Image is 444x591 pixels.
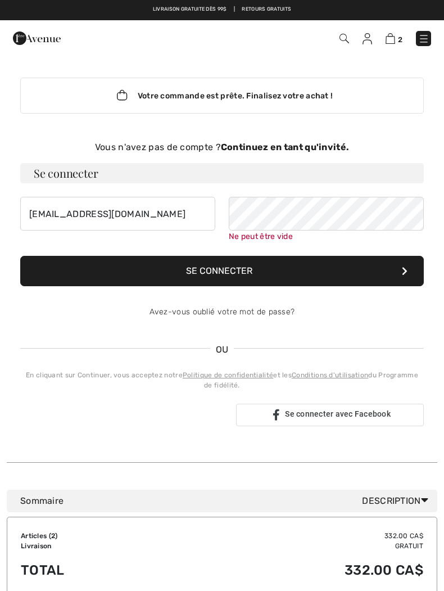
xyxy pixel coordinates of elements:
[21,541,164,551] td: Livraison
[149,307,295,317] a: Avez-vous oublié votre mot de passe?
[164,541,423,551] td: Gratuit
[164,551,423,589] td: 332.00 CA$
[20,494,433,508] div: Sommaire
[285,409,391,418] span: Se connecter avec Facebook
[363,33,372,44] img: Mes infos
[164,531,423,541] td: 332.00 CA$
[386,33,395,44] img: Panier d'achat
[236,404,424,426] a: Se connecter avec Facebook
[20,197,215,231] input: Courriel
[418,33,429,44] img: Menu
[210,343,234,357] span: OU
[21,551,164,589] td: Total
[51,532,55,540] span: 2
[15,403,233,427] iframe: Bouton Se connecter avec Google
[20,163,424,183] h3: Se connecter
[398,35,402,44] span: 2
[242,6,291,13] a: Retours gratuits
[234,6,235,13] span: |
[13,27,61,49] img: 1ère Avenue
[13,32,61,43] a: 1ère Avenue
[153,6,227,13] a: Livraison gratuite dès 99$
[21,531,164,541] td: Articles ( )
[20,370,424,390] div: En cliquant sur Continuer, vous acceptez notre et les du Programme de fidélité.
[339,34,349,43] img: Recherche
[221,142,349,152] strong: Continuez en tant qu'invité.
[292,371,368,379] a: Conditions d'utilisation
[183,371,273,379] a: Politique de confidentialité
[229,231,424,242] div: Ne peut être vide
[20,141,424,154] div: Vous n'avez pas de compte ?
[386,31,402,45] a: 2
[20,403,227,427] div: Se connecter avec Google. S'ouvre dans un nouvel onglet
[20,256,424,286] button: Se connecter
[362,494,433,508] span: Description
[20,78,424,114] div: Votre commande est prête. Finalisez votre achat !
